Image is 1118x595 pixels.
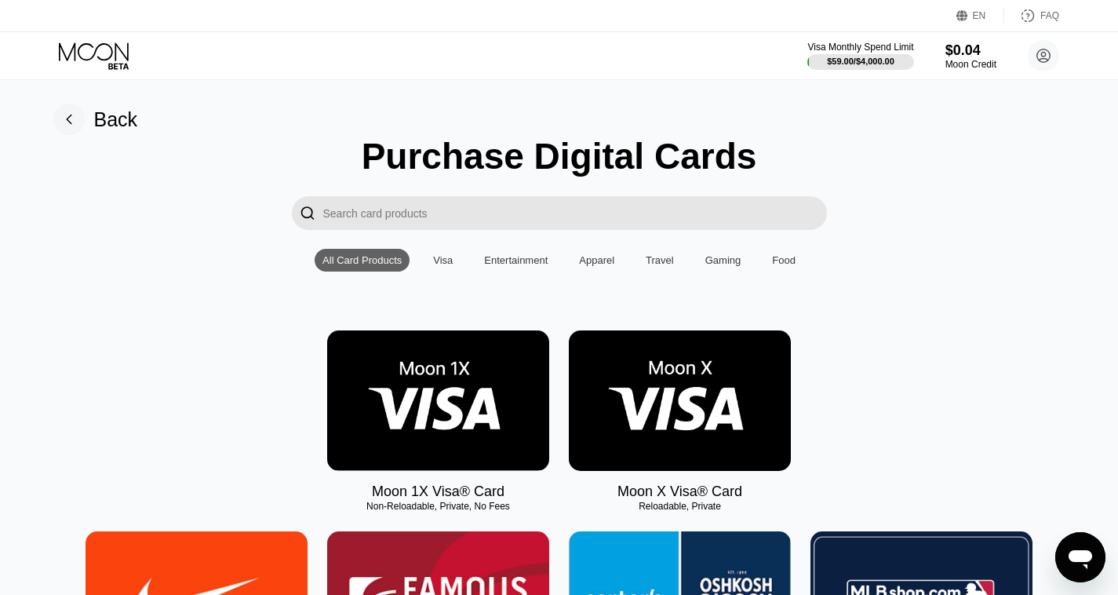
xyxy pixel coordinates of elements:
div:  [300,204,315,222]
div: Travel [638,249,682,272]
input: Search card products [323,196,827,230]
div: $0.04 [945,42,996,59]
iframe: Button to launch messaging window [1055,532,1105,582]
div: Apparel [579,254,614,266]
div: Entertainment [476,249,555,272]
div: FAQ [1040,10,1059,21]
div: Visa [433,254,453,266]
div: Reloadable, Private [569,501,791,512]
div: Moon Credit [945,59,996,70]
div: Entertainment [484,254,548,266]
div: All Card Products [322,254,402,266]
div: Visa Monthly Spend Limit$59.00/$4,000.00 [807,42,913,70]
div: Food [764,249,803,272]
div: Moon 1X Visa® Card [372,484,504,500]
div: $0.04Moon Credit [945,42,996,70]
div: Visa [425,249,461,272]
div: Purchase Digital Cards [362,135,757,177]
div: Food [772,254,796,266]
div: Gaming [697,249,749,272]
div: Back [53,104,138,135]
div: Travel [646,254,674,266]
div: Moon X Visa® Card [617,484,742,500]
div:  [292,196,323,230]
div: All Card Products [315,249,410,272]
div: Gaming [705,254,741,266]
div: Visa Monthly Spend Limit [807,42,913,53]
div: Non-Reloadable, Private, No Fees [327,501,549,512]
div: EN [973,10,986,21]
div: EN [956,8,1004,24]
div: $59.00 / $4,000.00 [827,57,894,66]
div: Back [94,108,138,131]
div: FAQ [1004,8,1059,24]
div: Apparel [571,249,622,272]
